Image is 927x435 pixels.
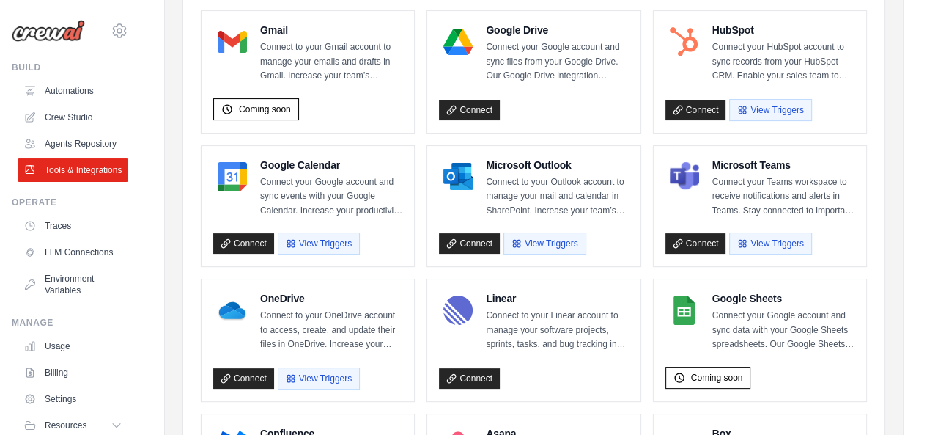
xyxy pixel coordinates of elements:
[218,296,247,325] img: OneDrive Logo
[12,20,85,42] img: Logo
[18,214,128,238] a: Traces
[12,317,128,329] div: Manage
[260,23,402,37] h4: Gmail
[443,296,473,325] img: Linear Logo
[260,158,402,172] h4: Google Calendar
[18,361,128,384] a: Billing
[439,100,500,120] a: Connect
[218,162,247,191] img: Google Calendar Logo
[260,291,402,306] h4: OneDrive
[712,291,854,306] h4: Google Sheets
[18,158,128,182] a: Tools & Integrations
[670,27,699,56] img: HubSpot Logo
[260,309,402,352] p: Connect to your OneDrive account to access, create, and update their files in OneDrive. Increase ...
[712,40,854,84] p: Connect your HubSpot account to sync records from your HubSpot CRM. Enable your sales team to clo...
[486,175,628,219] p: Connect to your Outlook account to manage your mail and calendar in SharePoint. Increase your tea...
[486,309,628,352] p: Connect to your Linear account to manage your software projects, sprints, tasks, and bug tracking...
[712,23,854,37] h4: HubSpot
[18,267,128,302] a: Environment Variables
[18,106,128,129] a: Crew Studio
[443,27,473,56] img: Google Drive Logo
[670,162,699,191] img: Microsoft Teams Logo
[439,233,500,254] a: Connect
[486,40,628,84] p: Connect your Google account and sync files from your Google Drive. Our Google Drive integration e...
[486,158,628,172] h4: Microsoft Outlook
[503,233,586,255] button: View Triggers
[278,368,360,390] button: View Triggers
[18,79,128,103] a: Automations
[12,197,128,208] div: Operate
[45,420,86,431] span: Resources
[218,27,247,56] img: Gmail Logo
[439,368,500,389] a: Connect
[12,62,128,73] div: Build
[729,99,811,121] button: View Triggers
[18,335,128,358] a: Usage
[712,309,854,352] p: Connect your Google account and sync data with your Google Sheets spreadsheets. Our Google Sheets...
[443,162,473,191] img: Microsoft Outlook Logo
[691,372,743,384] span: Coming soon
[670,296,699,325] img: Google Sheets Logo
[239,103,291,115] span: Coming soon
[18,132,128,156] a: Agents Repository
[260,175,402,219] p: Connect your Google account and sync events with your Google Calendar. Increase your productivity...
[486,291,628,306] h4: Linear
[213,233,274,254] a: Connect
[665,233,726,254] a: Connect
[18,387,128,411] a: Settings
[729,233,811,255] button: View Triggers
[486,23,628,37] h4: Google Drive
[260,40,402,84] p: Connect to your Gmail account to manage your emails and drafts in Gmail. Increase your team’s pro...
[18,241,128,264] a: LLM Connections
[712,158,854,172] h4: Microsoft Teams
[213,368,274,389] a: Connect
[665,100,726,120] a: Connect
[278,233,360,255] button: View Triggers
[712,175,854,219] p: Connect your Teams workspace to receive notifications and alerts in Teams. Stay connected to impo...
